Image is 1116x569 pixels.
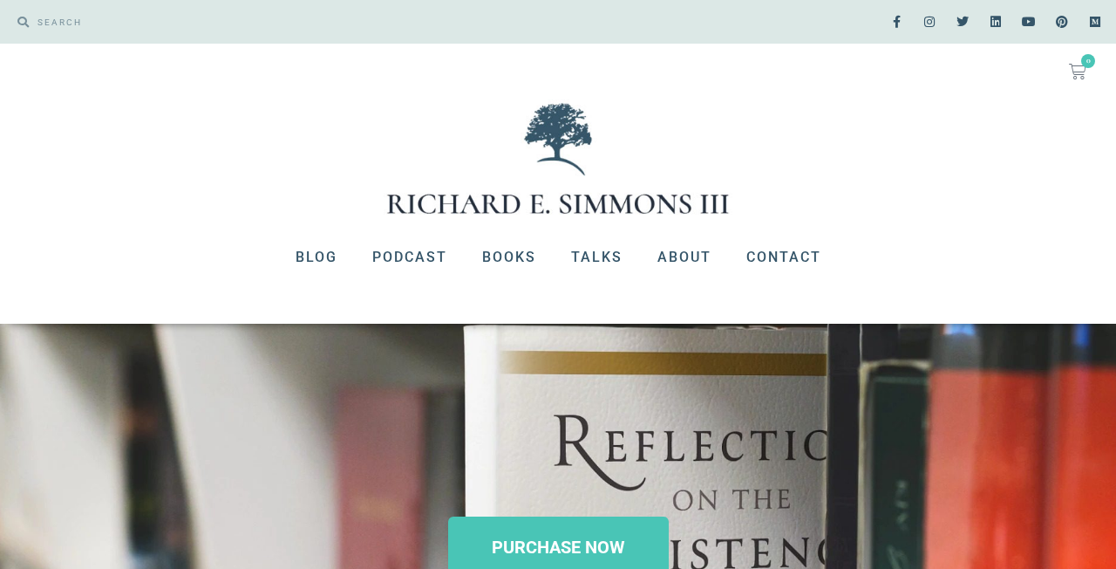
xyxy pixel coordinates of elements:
[29,9,549,35] input: SEARCH
[492,538,625,556] span: PURCHASE NOW
[355,235,465,280] a: Podcast
[640,235,729,280] a: About
[1048,52,1107,91] a: 0
[465,235,554,280] a: Books
[554,235,640,280] a: Talks
[278,235,355,280] a: Blog
[729,235,839,280] a: Contact
[1081,54,1095,68] span: 0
